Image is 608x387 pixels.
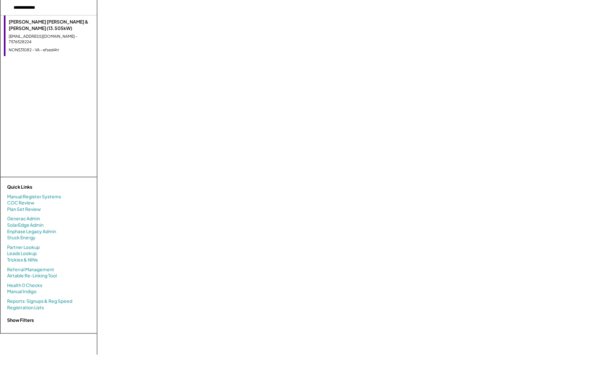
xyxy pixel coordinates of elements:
a: COC Review [7,200,35,206]
a: Partner Lookup [7,244,40,251]
a: Manual Indigo [7,288,36,295]
a: Health 0 Checks [7,282,42,289]
a: Reports: Signups & Reg Speed [7,298,72,304]
a: Trickies & NINs [7,257,38,263]
a: Manual Register Systems [7,193,61,200]
a: Generac Admin [7,215,40,222]
div: [EMAIL_ADDRESS][DOMAIN_NAME] - 7576528224 [9,34,94,45]
div: [PERSON_NAME] [PERSON_NAME] & [PERSON_NAME] (13.505kW) [9,19,94,31]
a: Registration Lists [7,304,44,311]
a: SolarEdge Admin [7,222,44,228]
a: Airtable Re-Linking Tool [7,273,57,279]
a: Plan Set Review [7,206,41,213]
strong: Show Filters [7,317,34,323]
a: Stuck Energy [7,234,35,241]
a: Leads Lookup [7,250,37,257]
div: Quick Links [7,184,72,190]
div: NON531082 - VA - efsed4tr [9,47,94,53]
a: Referral Management [7,266,54,273]
a: Enphase Legacy Admin [7,228,56,235]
